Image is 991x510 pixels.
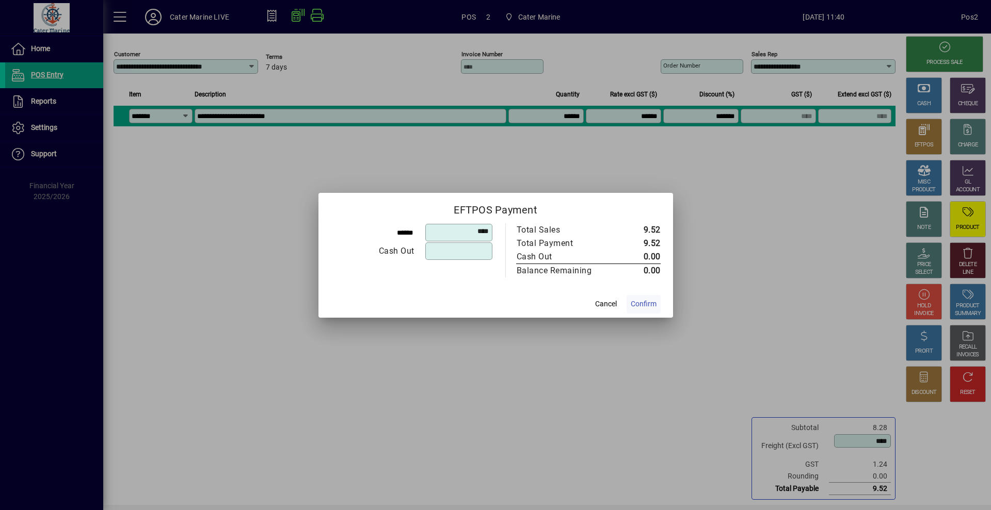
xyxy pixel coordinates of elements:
td: 0.00 [614,250,661,264]
td: 9.52 [614,237,661,250]
button: Confirm [627,295,661,314]
td: Total Payment [516,237,614,250]
td: Total Sales [516,223,614,237]
span: Confirm [631,299,657,309]
span: Cancel [595,299,617,309]
td: 9.52 [614,223,661,237]
div: Cash Out [517,251,603,263]
h2: EFTPOS Payment [318,193,673,223]
div: Cash Out [331,245,414,257]
td: 0.00 [614,264,661,277]
button: Cancel [589,295,622,314]
div: Balance Remaining [517,265,603,277]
